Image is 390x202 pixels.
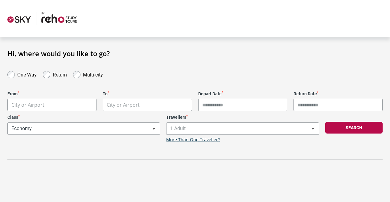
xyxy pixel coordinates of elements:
[166,115,319,120] label: Travellers
[53,70,67,78] label: Return
[7,99,96,111] span: City or Airport
[7,91,96,97] label: From
[107,101,140,108] span: City or Airport
[7,115,160,120] label: Class
[294,91,383,97] label: Return Date
[8,123,160,134] span: Economy
[17,70,37,78] label: One Way
[166,122,319,135] span: 1 Adult
[11,101,44,108] span: City or Airport
[7,49,383,57] h1: Hi, where would you like to go?
[103,99,192,111] span: City or Airport
[103,91,192,97] label: To
[198,91,287,97] label: Depart Date
[166,123,318,134] span: 1 Adult
[166,137,220,142] a: More Than One Traveller?
[103,99,191,111] span: City or Airport
[7,122,160,135] span: Economy
[8,99,96,111] span: City or Airport
[325,122,383,134] button: Search
[83,70,103,78] label: Multi-city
